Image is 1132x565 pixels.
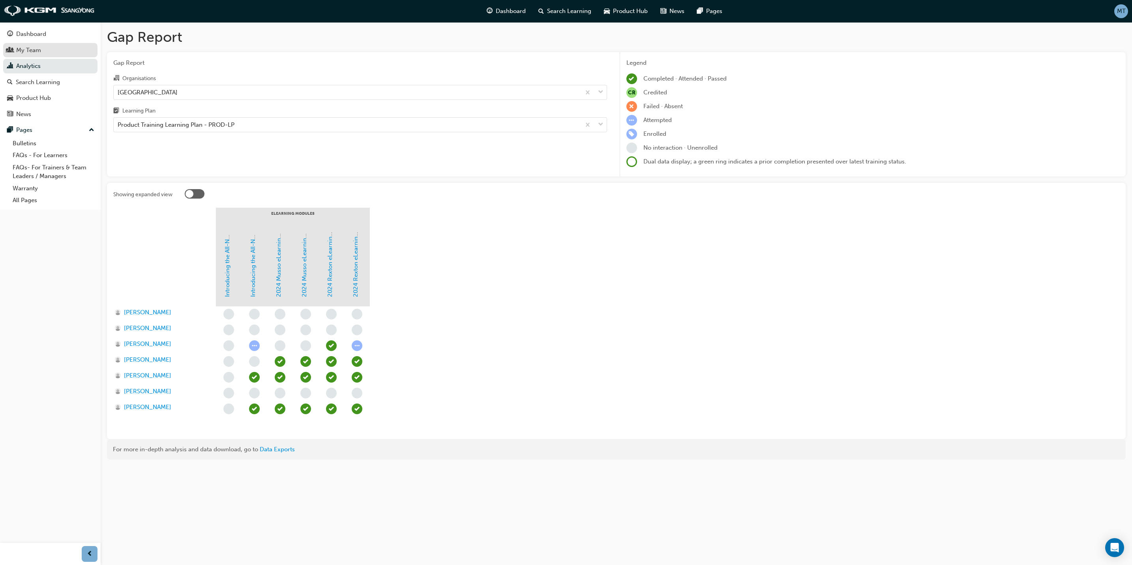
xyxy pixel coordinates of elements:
[115,403,208,412] a: [PERSON_NAME]
[113,191,172,199] div: Showing expanded view
[326,309,337,319] span: learningRecordVerb_NONE-icon
[224,196,231,297] a: Introducing the All-New KGM Actyon
[626,87,637,98] span: null-icon
[7,95,13,102] span: car-icon
[352,325,362,335] span: learningRecordVerb_NONE-icon
[326,388,337,398] span: learningRecordVerb_NONE-icon
[598,87,603,98] span: down-icon
[300,309,311,319] span: learningRecordVerb_NONE-icon
[16,30,46,39] div: Dashboard
[643,116,672,124] span: Attempted
[643,144,718,151] span: No interaction · Unenrolled
[326,340,337,351] span: learningRecordVerb_PASS-icon
[626,101,637,112] span: learningRecordVerb_FAIL-icon
[275,372,285,383] span: learningRecordVerb_PASS-icon
[496,7,526,16] span: Dashboard
[604,6,610,16] span: car-icon
[113,58,607,68] span: Gap Report
[275,388,285,398] span: learningRecordVerb_NONE-icon
[249,325,260,335] span: learningRecordVerb_NONE-icon
[691,3,729,19] a: pages-iconPages
[216,208,370,227] div: eLearning Modules
[3,123,97,137] button: Pages
[223,356,234,367] span: learningRecordVerb_NONE-icon
[9,137,97,150] a: Bulletins
[352,372,362,383] span: learningRecordVerb_COMPLETE-icon
[326,372,337,383] span: learningRecordVerb_PASS-icon
[275,325,285,335] span: learningRecordVerb_NONE-icon
[547,7,591,16] span: Search Learning
[124,387,171,396] span: [PERSON_NAME]
[16,126,32,135] div: Pages
[124,308,171,317] span: [PERSON_NAME]
[326,356,337,367] span: learningRecordVerb_PASS-icon
[275,340,285,351] span: learningRecordVerb_NONE-icon
[275,404,285,414] span: learningRecordVerb_PASS-icon
[1114,4,1128,18] button: MT
[538,6,544,16] span: search-icon
[480,3,532,19] a: guage-iconDashboard
[9,149,97,161] a: FAQs - For Learners
[9,161,97,182] a: FAQs- For Trainers & Team Leaders / Managers
[249,340,260,351] span: learningRecordVerb_ATTEMPT-icon
[249,309,260,319] span: learningRecordVerb_NONE-icon
[7,47,13,54] span: people-icon
[598,120,603,130] span: down-icon
[3,91,97,105] a: Product Hub
[223,388,234,398] span: learningRecordVerb_NONE-icon
[643,103,683,110] span: Failed · Absent
[115,355,208,364] a: [PERSON_NAME]
[118,88,178,97] div: [GEOGRAPHIC_DATA]
[118,120,234,130] div: Product Training Learning Plan - PROD-LP
[124,355,171,364] span: [PERSON_NAME]
[300,404,311,414] span: learningRecordVerb_COMPLETE-icon
[122,107,156,115] div: Learning Plan
[113,108,119,115] span: learningplan-icon
[669,7,684,16] span: News
[300,356,311,367] span: learningRecordVerb_COMPLETE-icon
[300,325,311,335] span: learningRecordVerb_NONE-icon
[352,356,362,367] span: learningRecordVerb_COMPLETE-icon
[275,309,285,319] span: learningRecordVerb_NONE-icon
[654,3,691,19] a: news-iconNews
[352,340,362,351] span: learningRecordVerb_ATTEMPT-icon
[300,340,311,351] span: learningRecordVerb_NONE-icon
[115,387,208,396] a: [PERSON_NAME]
[7,127,13,134] span: pages-icon
[697,6,703,16] span: pages-icon
[16,110,31,119] div: News
[3,43,97,58] a: My Team
[115,308,208,317] a: [PERSON_NAME]
[115,340,208,349] a: [PERSON_NAME]
[107,28,1126,46] h1: Gap Report
[487,6,493,16] span: guage-icon
[249,372,260,383] span: learningRecordVerb_PASS-icon
[89,125,94,135] span: up-icon
[643,158,906,165] span: Dual data display; a green ring indicates a prior completion presented over latest training status.
[223,372,234,383] span: learningRecordVerb_NONE-icon
[113,445,1120,454] div: For more in-depth analysis and data download, go to
[326,404,337,414] span: learningRecordVerb_PASS-icon
[249,168,257,297] a: Introducing the All-New KGM [PERSON_NAME]
[223,325,234,335] span: learningRecordVerb_NONE-icon
[249,388,260,398] span: learningRecordVerb_NONE-icon
[7,79,13,86] span: search-icon
[249,404,260,414] span: learningRecordVerb_PASS-icon
[300,372,311,383] span: learningRecordVerb_COMPLETE-icon
[9,194,97,206] a: All Pages
[643,130,666,137] span: Enrolled
[3,107,97,122] a: News
[4,6,95,17] img: kgm
[352,388,362,398] span: learningRecordVerb_NONE-icon
[3,75,97,90] a: Search Learning
[352,309,362,319] span: learningRecordVerb_NONE-icon
[275,356,285,367] span: learningRecordVerb_PASS-icon
[626,58,1120,68] div: Legend
[598,3,654,19] a: car-iconProduct Hub
[115,371,208,380] a: [PERSON_NAME]
[300,388,311,398] span: learningRecordVerb_NONE-icon
[124,371,171,380] span: [PERSON_NAME]
[3,59,97,73] a: Analytics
